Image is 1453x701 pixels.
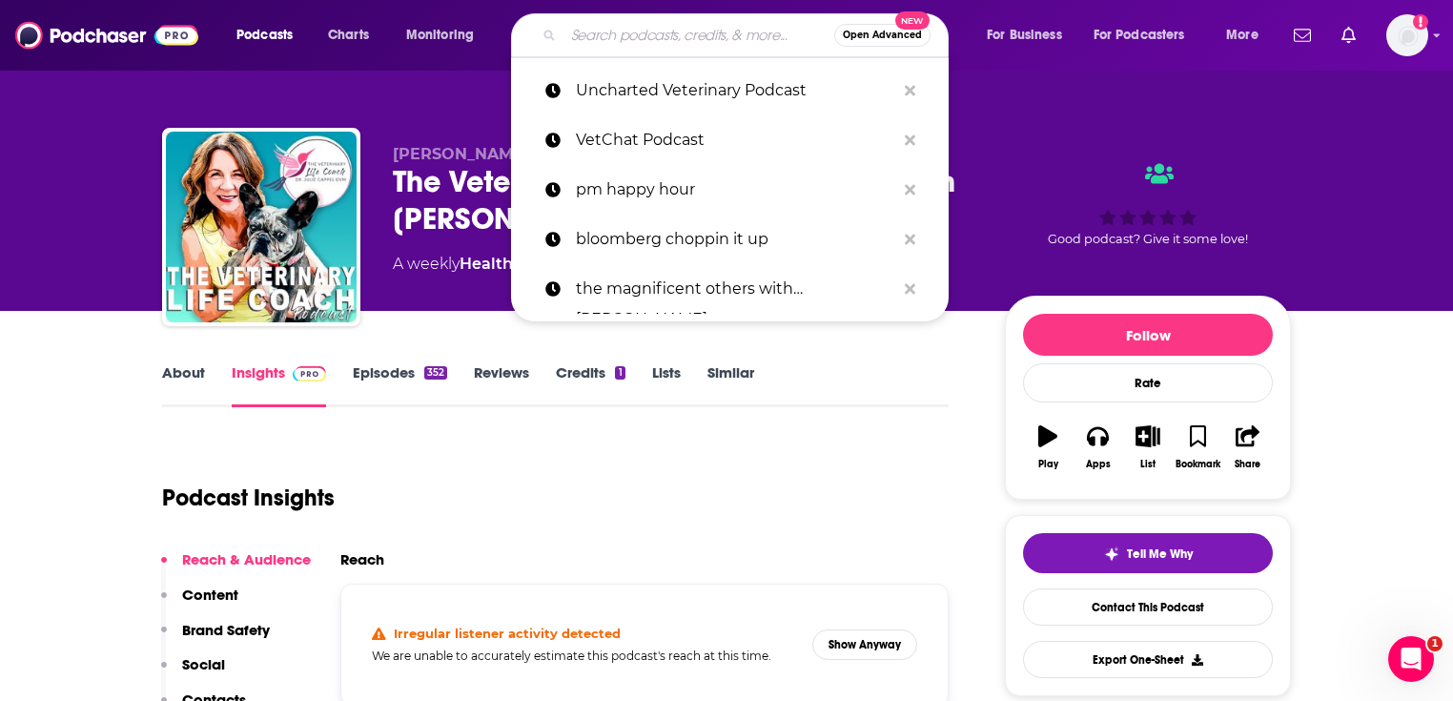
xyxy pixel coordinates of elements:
button: Share [1223,413,1273,482]
div: 1 [615,366,624,380]
p: the magnificent others with billy corgan [576,264,895,314]
h4: Irregular listener activity detected [394,626,621,641]
button: Apps [1073,413,1122,482]
a: Lists [652,363,681,407]
button: Content [161,586,238,621]
button: open menu [223,20,317,51]
a: the magnificent others with [PERSON_NAME] [511,264,949,314]
a: Uncharted Veterinary Podcast [511,66,949,115]
button: open menu [393,20,499,51]
div: Bookmark [1176,459,1220,470]
a: pm happy hour [511,165,949,215]
p: Content [182,586,238,604]
button: open menu [973,20,1086,51]
div: List [1140,459,1156,470]
button: Show Anyway [812,629,917,660]
div: Search podcasts, credits, & more... [529,13,967,57]
a: Charts [316,20,380,51]
p: Brand Safety [182,621,270,639]
button: Social [161,655,225,691]
button: Follow [1023,314,1273,356]
span: Good podcast? Give it some love! [1048,232,1248,246]
span: More [1226,22,1259,49]
a: Health [460,255,513,273]
a: Contact This Podcast [1023,588,1273,626]
p: Uncharted Veterinary Podcast [576,66,895,115]
img: The Veterinary Life Coach® Podcast with Dr. Julie Cappel [166,132,357,322]
div: Share [1235,459,1260,470]
span: 1 [1427,636,1443,651]
div: Good podcast? Give it some love! [1005,145,1291,263]
div: 352 [424,366,447,380]
div: Apps [1086,459,1111,470]
button: Open AdvancedNew [834,24,931,47]
button: Bookmark [1173,413,1222,482]
span: New [895,11,930,30]
span: Open Advanced [843,31,922,40]
a: InsightsPodchaser Pro [232,363,326,407]
img: tell me why sparkle [1104,546,1119,562]
input: Search podcasts, credits, & more... [563,20,834,51]
h2: Reach [340,550,384,568]
h5: We are unable to accurately estimate this podcast's reach at this time. [372,649,797,663]
a: Similar [707,363,754,407]
a: Show notifications dropdown [1334,19,1363,52]
button: Show profile menu [1386,14,1428,56]
a: Episodes352 [353,363,447,407]
a: Show notifications dropdown [1286,19,1319,52]
span: For Podcasters [1094,22,1185,49]
p: Reach & Audience [182,550,311,568]
span: Podcasts [236,22,293,49]
p: bloomberg choppin it up [576,215,895,264]
span: Monitoring [406,22,474,49]
button: open menu [1081,20,1213,51]
button: Play [1023,413,1073,482]
button: List [1123,413,1173,482]
a: About [162,363,205,407]
a: Credits1 [556,363,624,407]
p: Social [182,655,225,673]
span: [PERSON_NAME] [393,145,529,163]
img: User Profile [1386,14,1428,56]
p: VetChat Podcast [576,115,895,165]
div: Rate [1023,363,1273,402]
a: bloomberg choppin it up [511,215,949,264]
button: Reach & Audience [161,550,311,586]
a: VetChat Podcast [511,115,949,165]
svg: Add a profile image [1413,14,1428,30]
iframe: Intercom live chat [1388,636,1434,682]
span: Tell Me Why [1127,546,1193,562]
p: pm happy hour [576,165,895,215]
button: open menu [1213,20,1282,51]
img: Podchaser - Follow, Share and Rate Podcasts [15,17,198,53]
button: tell me why sparkleTell Me Why [1023,533,1273,573]
div: Play [1038,459,1058,470]
h1: Podcast Insights [162,484,335,512]
button: Brand Safety [161,621,270,656]
span: For Business [987,22,1062,49]
a: Reviews [474,363,529,407]
div: A weekly podcast [393,253,735,276]
img: Podchaser Pro [293,366,326,381]
span: Logged in as rpearson [1386,14,1428,56]
button: Export One-Sheet [1023,641,1273,678]
span: Charts [328,22,369,49]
